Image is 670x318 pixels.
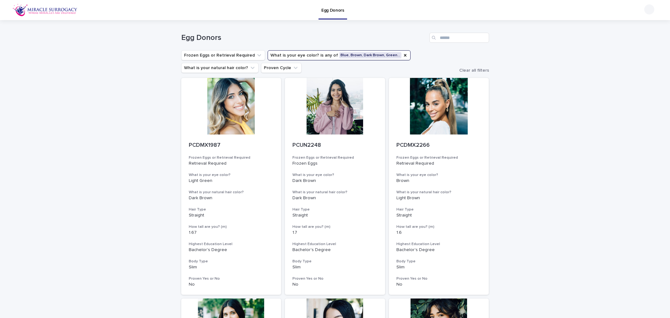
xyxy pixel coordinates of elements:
[189,247,274,253] p: Bachelor's Degree
[292,190,378,195] h3: What is your natural hair color?
[292,282,378,287] p: No
[181,63,259,73] button: What is your natural hair color?
[189,155,274,160] h3: Frozen Eggs or Retrieval Required
[292,195,378,201] p: Dark Brown
[189,142,274,149] p: PCDMX1987
[389,78,489,295] a: PCDMX2266Frozen Eggs or Retrieval RequiredRetrieval RequiredWhat is your eye color?BrownWhat is y...
[189,230,274,235] p: 1.67
[268,50,411,60] button: What is your eye color?
[396,282,482,287] p: No
[189,259,274,264] h3: Body Type
[189,213,274,218] p: Straight
[189,276,274,281] h3: Proven Yes or No
[181,78,281,295] a: PCDMX1987Frozen Eggs or Retrieval RequiredRetrieval RequiredWhat is your eye color?Light GreenWha...
[189,282,274,287] p: No
[429,33,489,43] input: Search
[292,276,378,281] h3: Proven Yes or No
[189,161,274,166] p: Retrieval Required
[292,242,378,247] h3: Highest Education Level
[396,195,482,201] p: Light Brown
[189,242,274,247] h3: Highest Education Level
[396,276,482,281] h3: Proven Yes or No
[396,207,482,212] h3: Hair Type
[189,265,274,270] p: Slim
[292,265,378,270] p: Slim
[292,142,378,149] p: PCUN2248
[189,178,274,184] p: Light Green
[189,207,274,212] h3: Hair Type
[396,155,482,160] h3: Frozen Eggs or Retrieval Required
[396,242,482,247] h3: Highest Education Level
[189,224,274,229] h3: How tall are you? (m)
[181,50,265,60] button: Frozen Eggs or Retrieval Required
[292,155,378,160] h3: Frozen Eggs or Retrieval Required
[181,33,427,42] h1: Egg Donors
[454,68,489,73] button: Clear all filters
[189,190,274,195] h3: What is your natural hair color?
[396,224,482,229] h3: How tall are you? (m)
[292,173,378,178] h3: What is your eye color?
[292,213,378,218] p: Straight
[396,142,482,149] p: PCDMX2266
[292,207,378,212] h3: Hair Type
[396,230,482,235] p: 1.6
[396,247,482,253] p: Bachelor's Degree
[189,195,274,201] p: Dark Brown
[459,68,489,73] span: Clear all filters
[292,247,378,253] p: Bachelor's Degree
[292,178,378,184] p: Dark Brown
[292,230,378,235] p: 1.7
[396,161,482,166] p: Retrieval Required
[396,173,482,178] h3: What is your eye color?
[396,190,482,195] h3: What is your natural hair color?
[396,213,482,218] p: Straight
[13,4,78,16] img: OiFFDOGZQuirLhrlO1ag
[396,178,482,184] p: Brown
[189,173,274,178] h3: What is your eye color?
[292,224,378,229] h3: How tall are you? (m)
[292,259,378,264] h3: Body Type
[396,259,482,264] h3: Body Type
[396,265,482,270] p: Slim
[261,63,302,73] button: Proven Cycle
[285,78,385,295] a: PCUN2248Frozen Eggs or Retrieval RequiredFrozen EggsWhat is your eye color?Dark BrownWhat is your...
[292,161,378,166] p: Frozen Eggs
